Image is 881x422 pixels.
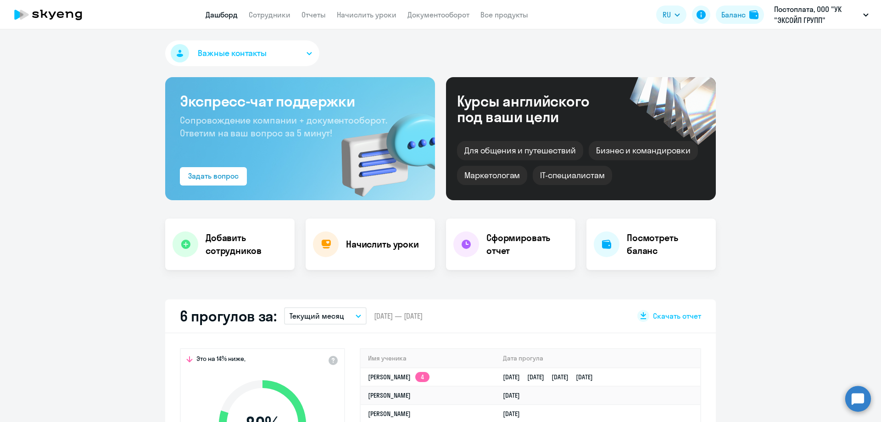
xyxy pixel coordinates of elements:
a: [PERSON_NAME]4 [368,373,429,381]
button: Задать вопрос [180,167,247,186]
img: balance [749,10,758,19]
app-skyeng-badge: 4 [415,372,429,382]
span: Это на 14% ниже, [196,354,245,366]
div: IT-специалистам [533,166,612,185]
div: Бизнес и командировки [589,141,698,160]
span: [DATE] — [DATE] [374,311,423,321]
div: Для общения и путешествий [457,141,583,160]
a: [DATE] [503,410,527,418]
h3: Экспресс-чат поддержки [180,92,420,110]
h4: Начислить уроки [346,238,419,251]
img: bg-img [328,97,435,200]
span: RU [663,9,671,20]
button: Балансbalance [716,6,764,24]
button: RU [656,6,686,24]
a: Дашборд [206,10,238,19]
a: [DATE][DATE][DATE][DATE] [503,373,600,381]
a: Все продукты [480,10,528,19]
a: Сотрудники [249,10,290,19]
a: Отчеты [301,10,326,19]
div: Курсы английского под ваши цели [457,93,614,124]
div: Маркетологам [457,166,527,185]
a: Начислить уроки [337,10,396,19]
p: Постоплата, ООО "УК "ЭКСОЙЛ ГРУПП" [774,4,859,26]
div: Баланс [721,9,746,20]
span: Сопровождение компании + документооборот. Ответим на ваш вопрос за 5 минут! [180,114,387,139]
h4: Добавить сотрудников [206,231,287,257]
h4: Сформировать отчет [486,231,568,257]
h4: Посмотреть баланс [627,231,708,257]
a: [PERSON_NAME] [368,410,411,418]
div: Задать вопрос [188,170,239,181]
span: Скачать отчет [653,311,701,321]
th: Имя ученика [361,349,496,368]
button: Важные контакты [165,40,319,66]
span: Важные контакты [198,47,267,59]
p: Текущий месяц [290,310,344,321]
th: Дата прогула [496,349,700,368]
a: [PERSON_NAME] [368,391,411,399]
a: Документооборот [407,10,469,19]
button: Текущий месяц [284,307,367,325]
button: Постоплата, ООО "УК "ЭКСОЙЛ ГРУПП" [769,4,873,26]
h2: 6 прогулов за: [180,307,277,325]
a: [DATE] [503,391,527,399]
